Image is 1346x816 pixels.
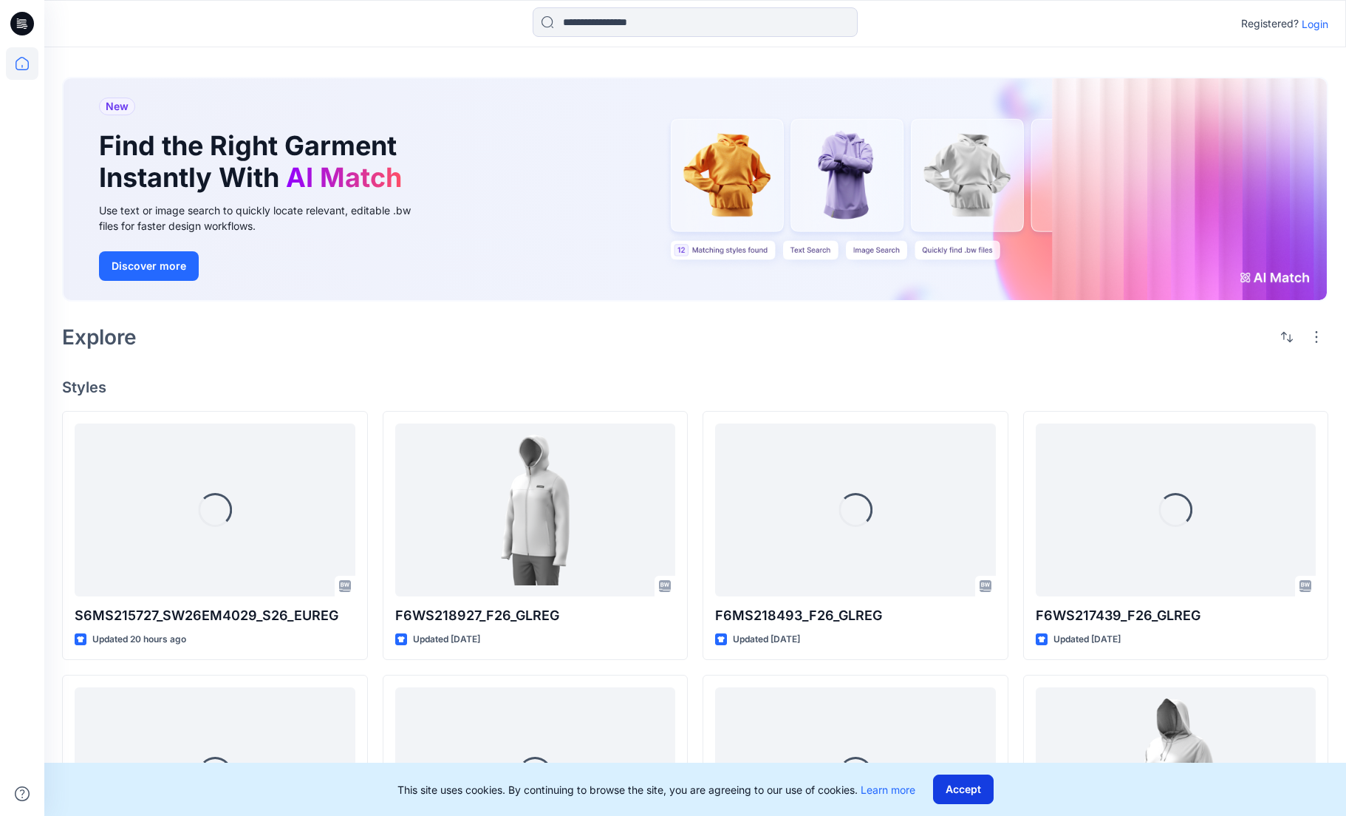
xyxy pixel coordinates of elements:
[99,203,431,234] div: Use text or image search to quickly locate relevant, editable .bw files for faster design workflows.
[397,782,915,798] p: This site uses cookies. By continuing to browse the site, you are agreeing to our use of cookies.
[62,378,1328,396] h4: Styles
[286,161,402,194] span: AI Match
[715,605,996,626] p: F6MS218493_F26_GLREG
[933,775,994,804] button: Accept
[395,605,676,626] p: F6WS218927_F26_GLREG
[62,325,137,349] h2: Explore
[1053,632,1121,647] p: Updated [DATE]
[733,632,800,647] p: Updated [DATE]
[395,424,676,596] a: F6WS218927_F26_GLREG
[1241,15,1299,33] p: Registered?
[1302,16,1328,32] p: Login
[92,632,186,647] p: Updated 20 hours ago
[413,632,480,647] p: Updated [DATE]
[106,98,129,115] span: New
[99,130,409,194] h1: Find the Right Garment Instantly With
[99,251,199,281] button: Discover more
[861,783,915,796] a: Learn more
[1036,605,1316,626] p: F6WS217439_F26_GLREG
[75,605,355,626] p: S6MS215727_SW26EM4029_S26_EUREG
